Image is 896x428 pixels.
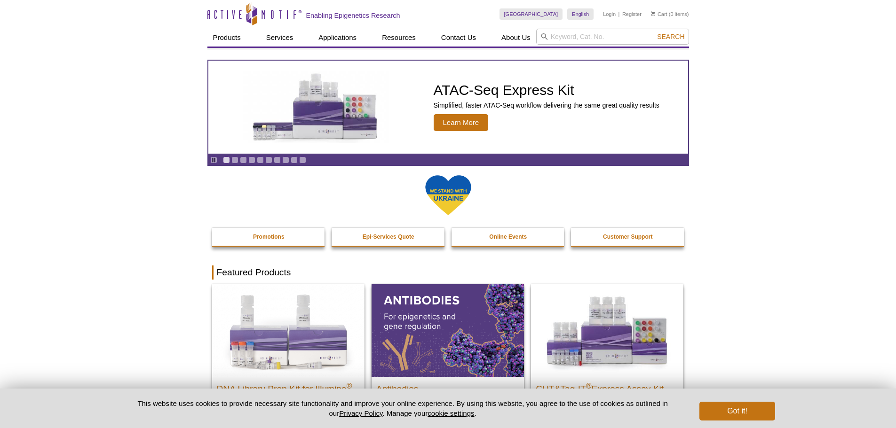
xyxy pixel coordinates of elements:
[618,8,620,20] li: |
[536,380,679,394] h2: CUT&Tag-IT Express Assay Kit
[265,156,272,163] a: Go to slide 6
[622,11,642,17] a: Register
[332,228,445,246] a: Epi-Services Quote
[121,398,684,418] p: This website uses cookies to provide necessary site functionality and improve your online experie...
[376,29,421,47] a: Resources
[651,11,655,16] img: Your Cart
[699,402,775,420] button: Got it!
[603,11,616,17] a: Login
[434,114,489,131] span: Learn More
[347,381,352,389] sup: ®
[248,156,255,163] a: Go to slide 4
[217,380,360,394] h2: DNA Library Prep Kit for Illumina
[207,29,246,47] a: Products
[376,380,519,394] h2: Antibodies
[657,33,684,40] span: Search
[651,8,689,20] li: (0 items)
[291,156,298,163] a: Go to slide 9
[434,83,659,97] h2: ATAC-Seq Express Kit
[282,156,289,163] a: Go to slide 8
[531,284,683,427] a: CUT&Tag-IT® Express Assay Kit CUT&Tag-IT®Express Assay Kit Less variable and higher-throughput ge...
[651,11,667,17] a: Cart
[452,228,565,246] a: Online Events
[372,284,524,427] a: All Antibodies Antibodies Application-tested antibodies for ChIP, CUT&Tag, and CUT&RUN.
[363,233,414,240] strong: Epi-Services Quote
[586,381,592,389] sup: ®
[240,156,247,163] a: Go to slide 3
[274,156,281,163] a: Go to slide 7
[212,284,365,376] img: DNA Library Prep Kit for Illumina
[436,29,482,47] a: Contact Us
[425,174,472,216] img: We Stand With Ukraine
[212,228,326,246] a: Promotions
[489,233,527,240] strong: Online Events
[231,156,238,163] a: Go to slide 2
[567,8,594,20] a: English
[299,156,306,163] a: Go to slide 10
[212,265,684,280] h2: Featured Products
[654,32,687,41] button: Search
[434,101,659,109] p: Simplified, faster ATAC-Seq workflow delivering the same great quality results
[257,156,264,163] a: Go to slide 5
[313,29,362,47] a: Applications
[208,61,688,154] a: ATAC-Seq Express Kit ATAC-Seq Express Kit Simplified, faster ATAC-Seq workflow delivering the sam...
[306,11,400,20] h2: Enabling Epigenetics Research
[536,29,689,45] input: Keyword, Cat. No.
[500,8,563,20] a: [GEOGRAPHIC_DATA]
[603,233,652,240] strong: Customer Support
[496,29,536,47] a: About Us
[223,156,230,163] a: Go to slide 1
[261,29,299,47] a: Services
[339,409,382,417] a: Privacy Policy
[372,284,524,376] img: All Antibodies
[571,228,685,246] a: Customer Support
[428,409,474,417] button: cookie settings
[210,156,217,163] a: Toggle autoplay
[253,233,285,240] strong: Promotions
[531,284,683,376] img: CUT&Tag-IT® Express Assay Kit
[238,71,394,143] img: ATAC-Seq Express Kit
[208,61,688,154] article: ATAC-Seq Express Kit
